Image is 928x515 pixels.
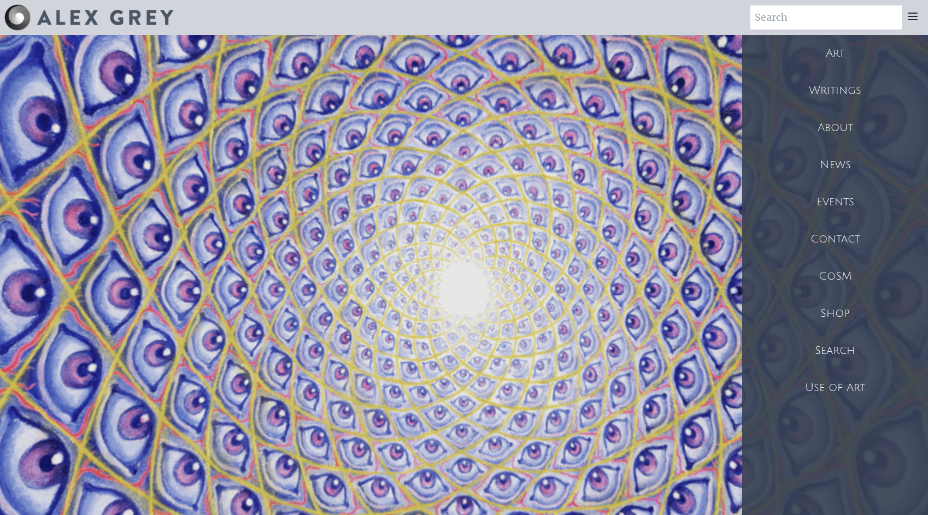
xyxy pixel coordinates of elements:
a: Use of Art [742,369,928,406]
a: Contact [742,221,928,258]
a: Writings [742,72,928,109]
a: About [742,109,928,146]
a: CoSM [742,258,928,295]
a: Shop [742,295,928,332]
a: Search [742,332,928,369]
a: News [742,146,928,183]
a: Events [742,183,928,221]
input: Search [750,5,902,29]
a: Art [742,35,928,72]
